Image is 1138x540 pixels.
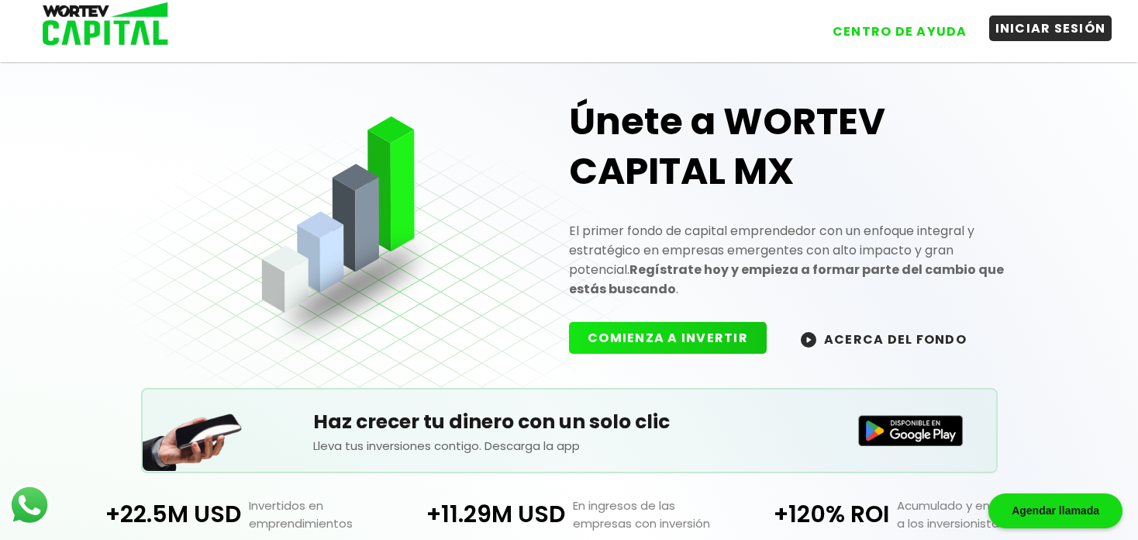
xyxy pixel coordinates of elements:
button: CENTRO DE AYUDA [826,19,974,44]
strong: Regístrate hoy y empieza a formar parte del cambio que estás buscando [569,261,1004,298]
button: ACERCA DEL FONDO [782,322,985,355]
a: COMIENZA A INVERTIR [569,329,782,347]
h5: Haz crecer tu dinero con un solo clic [313,407,826,437]
img: logos_whatsapp-icon.242b2217.svg [8,483,51,527]
p: Acumulado y entregado a los inversionistas [889,497,1055,532]
img: Disponible en Google Play [858,415,964,446]
p: +11.29M USD [407,497,565,532]
h1: Únete a WORTEV CAPITAL MX [569,97,1024,196]
p: En ingresos de las empresas con inversión [565,497,731,532]
p: +22.5M USD [82,497,240,532]
img: Teléfono [143,394,243,471]
p: +120% ROI [731,497,889,532]
img: wortev-capital-acerca-del-fondo [801,332,816,348]
p: El primer fondo de capital emprendedor con un enfoque integral y estratégico en empresas emergent... [569,221,1024,299]
a: CENTRO DE AYUDA [811,7,974,44]
div: Agendar llamada [988,493,1122,528]
button: COMIENZA A INVERTIR [569,322,767,354]
a: INICIAR SESIÓN [974,7,1112,44]
p: Lleva tus inversiones contigo. Descarga la app [313,437,826,455]
p: Invertidos en emprendimientos [241,497,407,532]
button: INICIAR SESIÓN [989,16,1112,41]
